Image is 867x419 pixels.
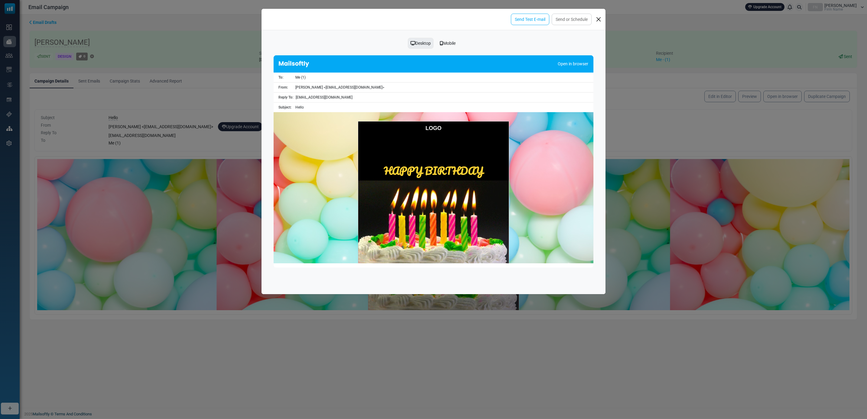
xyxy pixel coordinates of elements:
div: Subject: [274,104,293,111]
div: Reply To: [274,94,293,101]
a: Send or Schedule [552,14,592,25]
div: To: [274,74,293,81]
span: Me (1) [295,75,306,80]
p: LOGO [88,12,232,20]
p: HAPPY BIRTHDAY [334,52,479,65]
div: [PERSON_NAME] < [EMAIL_ADDRESS][DOMAIN_NAME] > [293,84,593,91]
a: Open in browser [558,61,588,67]
p: HAPPY BIRTHDAY [88,52,232,65]
div: Desktop [408,38,433,49]
div: [EMAIL_ADDRESS][DOMAIN_NAME] [293,94,593,101]
h6: Preview [266,16,284,23]
div: Hello [293,104,593,111]
div: Mobile [436,37,459,49]
div: From: [274,84,293,91]
button: Close [594,15,603,24]
p: LOGO [334,12,479,20]
a: Send Test E-mail [511,14,549,25]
